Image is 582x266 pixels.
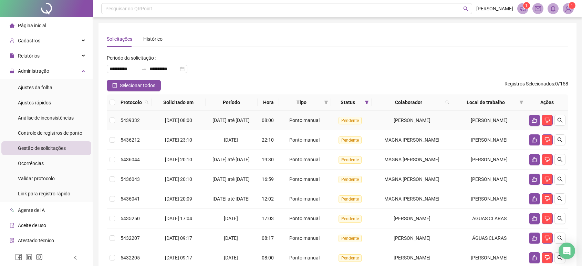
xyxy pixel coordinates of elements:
[141,66,147,72] span: to
[10,223,14,228] span: audit
[36,254,43,260] span: instagram
[532,157,537,162] span: like
[463,6,468,11] span: search
[120,82,155,89] span: Selecionar todos
[121,137,140,143] span: 5436212
[384,176,439,182] span: MAGNA [PERSON_NAME]
[365,100,369,104] span: filter
[452,228,526,248] td: ÁGUAS CLARAS
[550,6,556,12] span: bell
[520,6,526,12] span: notification
[323,97,330,108] span: filter
[518,97,525,108] span: filter
[289,176,320,182] span: Ponto manual
[532,235,537,241] span: like
[532,176,537,182] span: like
[363,97,370,108] span: filter
[557,255,563,260] span: search
[532,117,537,123] span: like
[452,170,526,189] td: [PERSON_NAME]
[544,137,550,143] span: dislike
[525,3,528,8] span: 1
[18,145,66,151] span: Gestão de solicitações
[262,137,274,143] span: 22:10
[262,235,274,241] span: 08:17
[141,66,147,72] span: swap-right
[505,80,568,91] span: : 0 / 158
[121,117,140,123] span: 5439332
[289,137,320,143] span: Ponto manual
[212,196,250,202] span: [DATE] até [DATE]
[384,196,439,202] span: MAGNA [PERSON_NAME]
[73,255,78,260] span: left
[444,97,451,108] span: search
[452,111,526,130] td: [PERSON_NAME]
[445,100,449,104] span: search
[165,176,192,182] span: [DATE] 20:10
[544,176,550,182] span: dislike
[544,117,550,123] span: dislike
[384,157,439,162] span: MAGNA [PERSON_NAME]
[532,216,537,221] span: like
[569,2,575,9] sup: Atualize o seu contato no menu Meus Dados
[206,94,258,111] th: Período
[262,255,274,260] span: 08:00
[165,117,192,123] span: [DATE] 08:00
[452,150,526,170] td: [PERSON_NAME]
[289,255,320,260] span: Ponto manual
[557,216,563,221] span: search
[262,117,274,123] span: 08:00
[559,243,575,259] div: Open Intercom Messenger
[394,235,430,241] span: [PERSON_NAME]
[212,157,250,162] span: [DATE] até [DATE]
[262,157,274,162] span: 19:30
[165,196,192,202] span: [DATE] 20:09
[143,35,163,43] div: Histórico
[262,196,274,202] span: 12:02
[289,157,320,162] span: Ponto manual
[529,99,565,106] div: Ações
[505,81,554,86] span: Registros Selecionados
[18,207,45,213] span: Agente de IA
[452,209,526,228] td: ÁGUAS CLARAS
[145,100,149,104] span: search
[10,38,14,43] span: user-add
[452,189,526,209] td: [PERSON_NAME]
[557,137,563,143] span: search
[339,136,362,144] span: Pendente
[557,196,563,202] span: search
[339,156,362,164] span: Pendente
[532,137,537,143] span: like
[224,137,238,143] span: [DATE]
[18,68,49,74] span: Administração
[339,176,362,183] span: Pendente
[339,215,362,223] span: Pendente
[152,94,206,111] th: Solicitado em
[143,97,150,108] span: search
[121,235,140,241] span: 5432207
[224,216,238,221] span: [DATE]
[18,176,55,181] span: Validar protocolo
[384,137,439,143] span: MAGNA [PERSON_NAME]
[339,235,362,242] span: Pendente
[25,254,32,260] span: linkedin
[121,255,140,260] span: 5432205
[557,157,563,162] span: search
[18,53,40,59] span: Relatórios
[532,196,537,202] span: like
[18,238,54,243] span: Atestado técnico
[519,100,523,104] span: filter
[339,254,362,262] span: Pendente
[165,157,192,162] span: [DATE] 20:10
[394,117,430,123] span: [PERSON_NAME]
[557,235,563,241] span: search
[339,117,362,124] span: Pendente
[107,80,161,91] button: Selecionar todos
[289,117,320,123] span: Ponto manual
[18,85,52,90] span: Ajustes da folha
[18,191,70,196] span: Link para registro rápido
[121,157,140,162] span: 5436044
[224,255,238,260] span: [DATE]
[121,176,140,182] span: 5436043
[18,23,46,28] span: Página inicial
